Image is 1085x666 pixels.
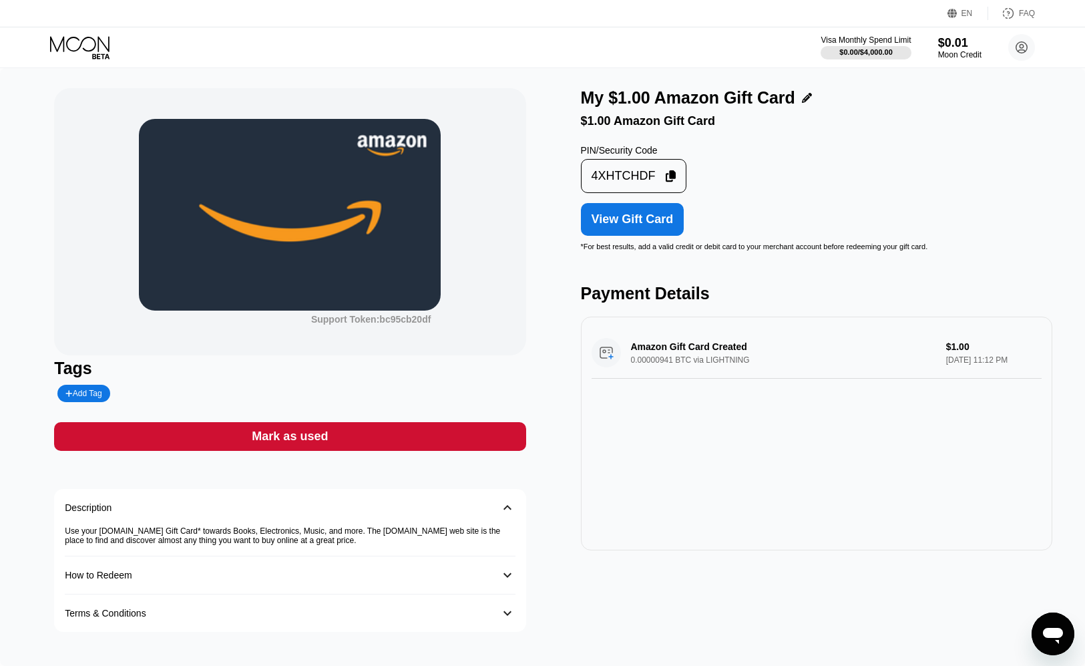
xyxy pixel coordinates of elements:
div: Support Token:bc95cb20df [311,314,431,325]
div: Visa Monthly Spend Limit [821,35,911,45]
div: EN [961,9,973,18]
div: Terms & Conditions [65,608,146,619]
div: 󰅀 [499,567,515,583]
div: Visa Monthly Spend Limit$0.00/$4,000.00 [821,35,911,59]
div: 4XHTCHDF [592,168,656,184]
div: $1.00 Amazon Gift Card [581,114,1052,128]
div: Payment Details [581,284,1052,303]
div: 󰅀 [499,605,515,621]
div: * For best results, add a valid credit or debit card to your merchant account before redeeming yo... [581,242,1052,251]
iframe: Button to launch messaging window [1032,613,1074,655]
div: View Gift Card [592,212,674,226]
div: Add Tag [57,385,110,402]
div: Add Tag [65,389,101,398]
div: 4XHTCHDF [581,159,687,193]
div: 󰅀 [499,500,515,516]
div: $0.01 [938,36,982,50]
div: EN [947,7,988,20]
div: My $1.00 Amazon Gift Card [581,88,795,108]
div: Support Token: bc95cb20df [311,314,431,325]
div: FAQ [1019,9,1035,18]
div: $0.01Moon Credit [938,36,982,59]
div: Mark as used [252,429,328,444]
div: Description [65,502,112,513]
div: Tags [54,359,525,378]
div: Moon Credit [938,50,982,59]
div: Use your [DOMAIN_NAME] Gift Card* towards Books, Electronics, Music, and more. The [DOMAIN_NAME] ... [65,526,515,556]
div: How to Redeem [65,570,132,580]
div: View Gift Card [581,203,684,236]
div: $0.00 / $4,000.00 [839,48,893,56]
div: Mark as used [54,422,525,451]
div: FAQ [988,7,1035,20]
div: PIN/Security Code [581,145,687,156]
